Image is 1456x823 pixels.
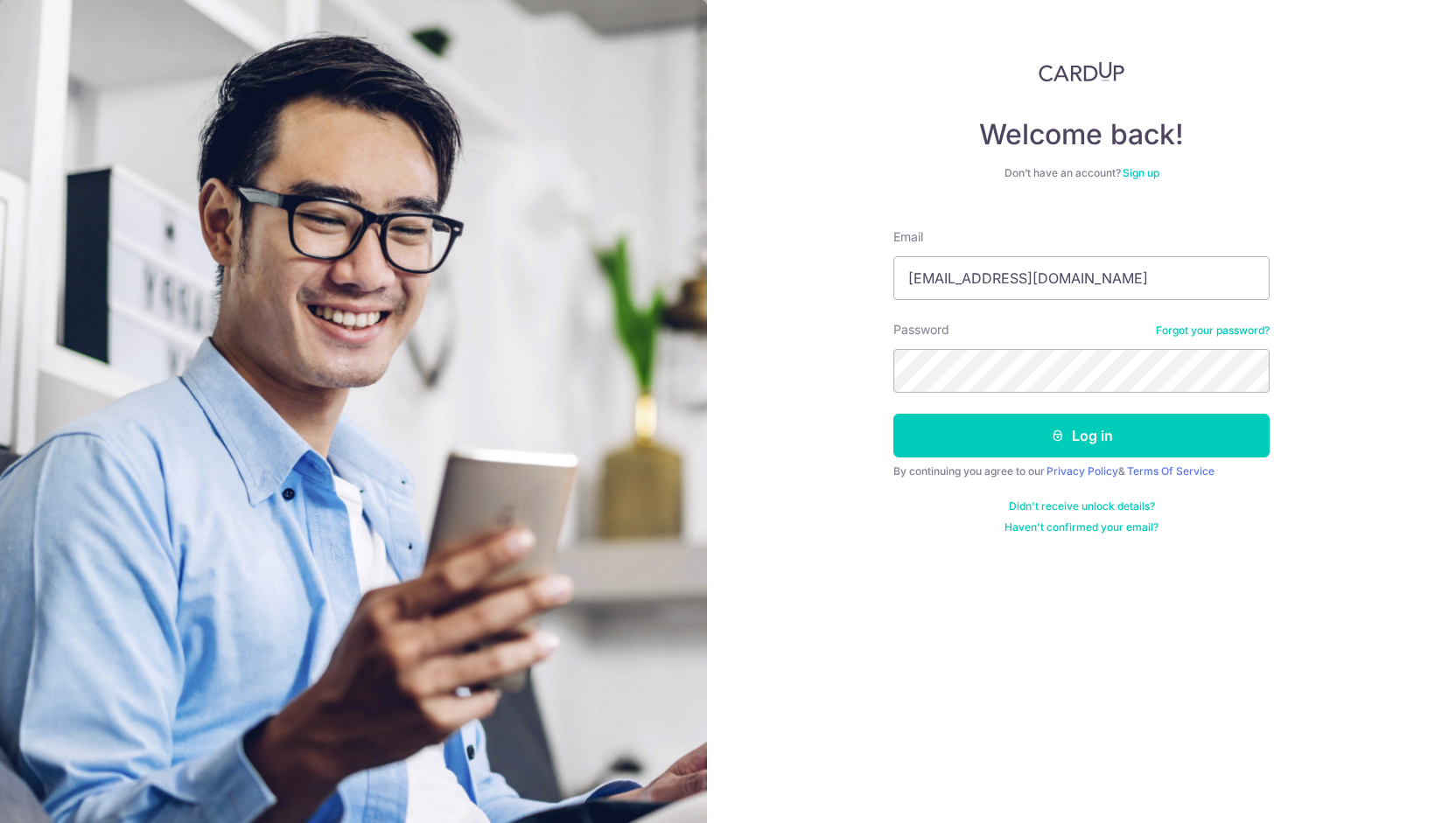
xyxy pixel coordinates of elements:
div: Don’t have an account? [893,166,1270,180]
a: Terms Of Service [1127,464,1214,478]
a: Privacy Policy [1046,464,1118,478]
img: CardUp Logo [1039,61,1124,82]
a: Forgot your password? [1156,324,1270,338]
a: Sign up [1123,166,1159,179]
div: By continuing you agree to our & [893,464,1270,478]
label: Email [893,228,923,246]
a: Didn't receive unlock details? [1009,499,1155,513]
button: Log in [893,414,1270,457]
h4: Welcome back! [893,117,1270,152]
label: Password [893,321,949,338]
a: Haven't confirmed your email? [1004,520,1158,534]
input: Enter your Email [893,256,1270,300]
